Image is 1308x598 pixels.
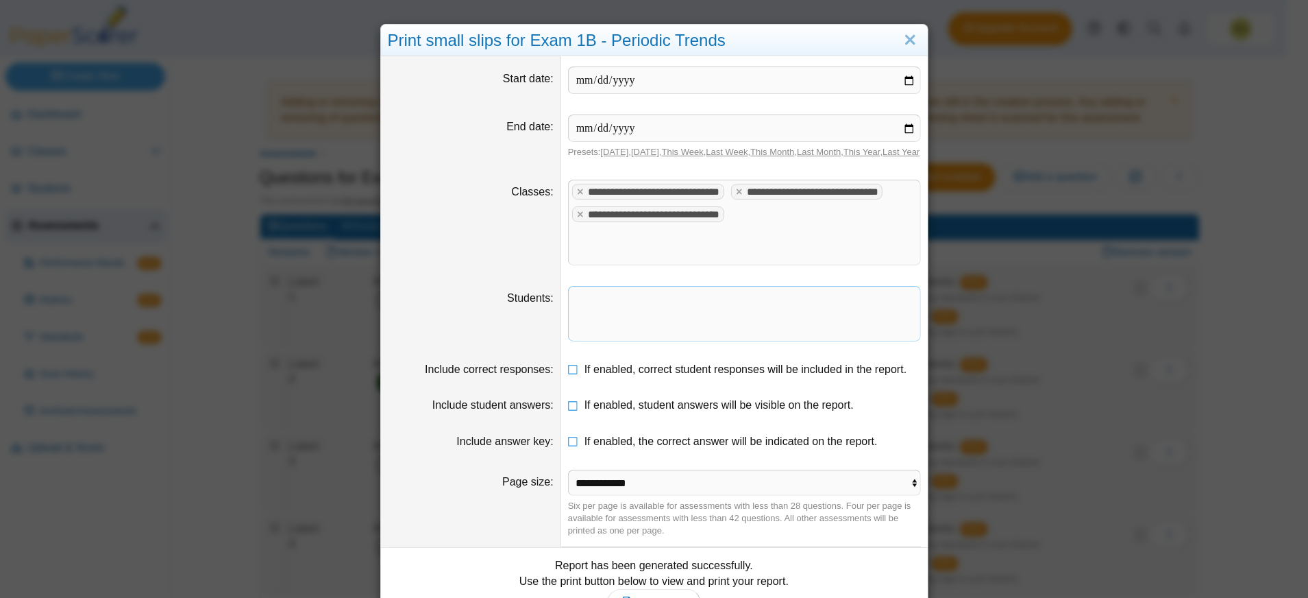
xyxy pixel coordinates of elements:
[883,147,920,157] a: Last Year
[734,187,745,196] x: remove tag
[503,73,554,84] label: Start date
[511,186,553,198] label: Classes
[584,399,854,411] span: If enabled, student answers will be visible on the report.
[843,147,880,157] a: This Year
[584,363,907,375] span: If enabled, correct student responses will be included in the report.
[506,121,554,132] label: End date
[662,147,704,157] a: This Week
[568,286,921,342] tags: ​
[584,435,878,447] span: If enabled, the correct answer will be indicated on the report.
[381,25,928,57] div: Print small slips for Exam 1B - Periodic Trends
[601,147,629,157] a: [DATE]
[507,292,554,304] label: Students
[568,146,921,158] div: Presets: , , , , , , ,
[432,399,554,411] label: Include student answers
[502,476,554,488] label: Page size
[797,147,841,157] a: Last Month
[575,210,587,219] x: remove tag
[750,147,794,157] a: This Month
[568,500,921,538] div: Six per page is available for assessments with less than 28 questions. Four per page is available...
[568,180,921,265] tags: ​
[706,147,748,157] a: Last Week
[631,147,659,157] a: [DATE]
[575,187,587,196] x: remove tag
[456,435,553,447] label: Include answer key
[425,363,554,375] label: Include correct responses
[900,29,921,52] a: Close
